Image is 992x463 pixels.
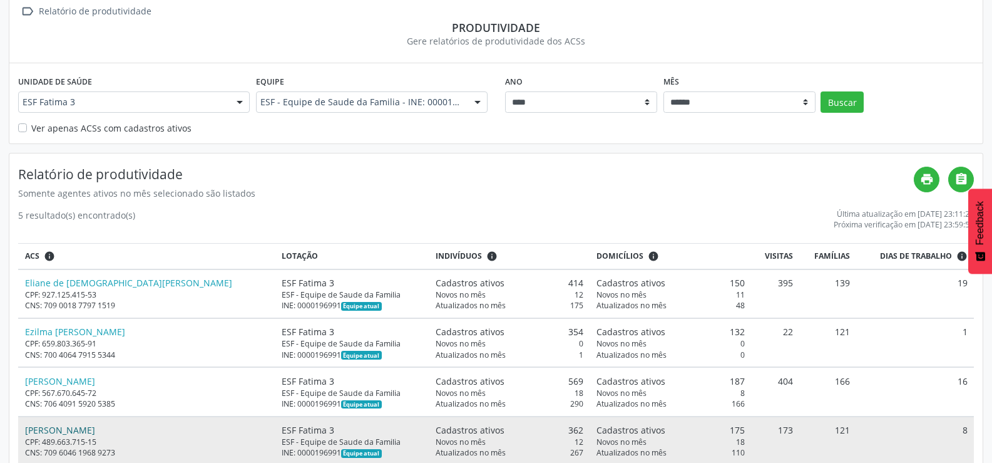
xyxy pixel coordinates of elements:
div: 12 [436,289,584,300]
span: Indivíduos [436,251,482,262]
div: Última atualização em [DATE] 23:11:25 [834,209,974,219]
span: Feedback [974,201,986,245]
span: Domicílios [596,251,643,262]
div: 0 [596,338,745,349]
span: Atualizados no mês [436,350,506,360]
span: Dias de trabalho [880,251,952,262]
span: Novos no mês [436,289,486,300]
div: 0 [436,338,584,349]
td: 395 [751,269,799,318]
th: Visitas [751,244,799,269]
label: Equipe [256,72,284,91]
div: 362 [436,424,584,437]
span: Atualizados no mês [596,398,667,409]
label: Mês [663,72,679,91]
span: ESF - Equipe de Saude da Familia - INE: 0000196991 [260,96,462,108]
button: Buscar [821,91,864,113]
span: Atualizados no mês [436,447,506,458]
span: Atualizados no mês [436,300,506,311]
div: CPF: 567.670.645-72 [25,388,268,398]
div: CNS: 706 4091 5920 5385 [25,398,268,409]
div: 12 [436,437,584,447]
div: ESF - Equipe de Saude da Familia [282,437,422,447]
div: CPF: 659.803.365-91 [25,338,268,349]
span: Esta é a equipe atual deste Agente [341,302,382,311]
div: CPF: 489.663.715-15 [25,437,268,447]
div: INE: 0000196991 [282,447,422,458]
div: CNS: 700 4064 7915 5344 [25,350,268,360]
div: Relatório de produtividade [36,3,153,21]
div: CNS: 709 6046 1968 9273 [25,447,268,458]
div: 1 [436,350,584,360]
div: ESF Fatima 3 [282,276,422,289]
span: Atualizados no mês [436,398,506,409]
div: 150 [596,276,745,289]
span: Cadastros ativos [436,325,504,338]
div: CPF: 927.125.415-53 [25,289,268,300]
i:  [954,172,968,186]
td: 404 [751,367,799,416]
div: 569 [436,375,584,388]
span: Cadastros ativos [596,276,665,289]
span: Cadastros ativos [596,424,665,437]
a: [PERSON_NAME] [25,375,95,387]
th: Lotação [275,244,429,269]
span: Novos no mês [596,338,647,349]
td: 22 [751,318,799,367]
div: 354 [436,325,584,338]
div: 132 [596,325,745,338]
td: 139 [799,269,856,318]
div: Somente agentes ativos no mês selecionado são listados [18,187,914,200]
div: INE: 0000196991 [282,350,422,360]
div: 0 [596,350,745,360]
span: Esta é a equipe atual deste Agente [341,351,382,360]
span: Atualizados no mês [596,447,667,458]
div: 175 [596,424,745,437]
a: Ezilma [PERSON_NAME] [25,326,125,338]
i: print [920,172,934,186]
a: print [914,167,939,192]
div: 18 [436,388,584,398]
div: Gere relatórios de produtividade dos ACSs [18,34,974,48]
div: CNS: 709 0018 7797 1519 [25,300,268,311]
div: 110 [596,447,745,458]
div: 11 [596,289,745,300]
span: Cadastros ativos [436,276,504,289]
span: Esta é a equipe atual deste Agente [341,400,382,409]
a: [PERSON_NAME] [25,424,95,436]
i: Dias em que o(a) ACS fez pelo menos uma visita, ou ficha de cadastro individual ou cadastro domic... [956,251,968,262]
a:  [948,167,974,192]
div: 18 [596,437,745,447]
div: 290 [436,398,584,409]
i: <div class="text-left"> <div> <strong>Cadastros ativos:</strong> Cadastros que estão vinculados a... [648,251,659,262]
span: Cadastros ativos [596,325,665,338]
div: Produtividade [18,21,974,34]
span: Novos no mês [436,388,486,398]
label: Ano [505,72,523,91]
span: Novos no mês [436,338,486,349]
td: 121 [799,318,856,367]
a: Eliane de [DEMOGRAPHIC_DATA][PERSON_NAME] [25,277,232,289]
span: ESF Fatima 3 [23,96,224,108]
div: ESF Fatima 3 [282,325,422,338]
span: Novos no mês [596,437,647,447]
div: ESF - Equipe de Saude da Familia [282,338,422,349]
div: Próxima verificação em [DATE] 23:59:59 [834,219,974,230]
td: 166 [799,367,856,416]
div: 8 [596,388,745,398]
span: Esta é a equipe atual deste Agente [341,449,382,458]
div: 48 [596,300,745,311]
h4: Relatório de produtividade [18,167,914,182]
i: <div class="text-left"> <div> <strong>Cadastros ativos:</strong> Cadastros que estão vinculados a... [486,251,498,262]
span: Atualizados no mês [596,300,667,311]
div: ESF - Equipe de Saude da Familia [282,289,422,300]
div: INE: 0000196991 [282,300,422,311]
i: ACSs que estiveram vinculados a uma UBS neste período, mesmo sem produtividade. [44,251,55,262]
th: Famílias [799,244,856,269]
div: 5 resultado(s) encontrado(s) [18,209,135,230]
span: Cadastros ativos [436,375,504,388]
button: Feedback - Mostrar pesquisa [968,189,992,274]
div: ESF Fatima 3 [282,424,422,437]
div: 187 [596,375,745,388]
span: Novos no mês [436,437,486,447]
